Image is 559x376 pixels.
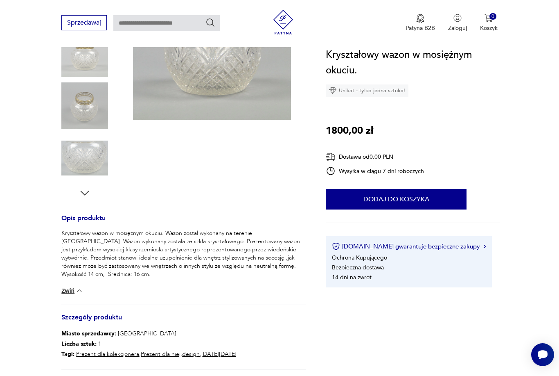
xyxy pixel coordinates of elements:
li: 14 dni na zwrot [332,273,372,281]
img: Patyna - sklep z meblami i dekoracjami vintage [271,10,295,34]
a: [DATE][DATE] [201,350,237,358]
button: 0Koszyk [480,14,498,32]
img: Zdjęcie produktu Kryształowy wazon w mosiężnym okuciu. [61,135,108,182]
p: 1 [61,339,237,349]
button: Zaloguj [448,14,467,32]
img: Ikona diamentu [329,87,336,94]
button: [DOMAIN_NAME] gwarantuje bezpieczne zakupy [332,242,485,251]
p: Zaloguj [448,24,467,32]
a: design [182,350,200,358]
b: Liczba sztuk: [61,340,97,348]
a: Prezent dla niej [141,350,180,358]
img: Ikona strzałki w prawo [483,244,486,248]
img: Zdjęcie produktu Kryształowy wazon w mosiężnym okuciu. [61,30,108,77]
div: Unikat - tylko jedna sztuka! [326,84,408,97]
p: , , , [61,349,237,359]
li: Ochrona Kupującego [332,254,387,262]
a: Sprzedawaj [61,21,107,26]
iframe: Smartsupp widget button [531,343,554,366]
p: Patyna B2B [406,24,435,32]
img: chevron down [75,287,83,295]
div: Wysyłka w ciągu 7 dni roboczych [326,166,424,176]
img: Ikona koszyka [485,14,493,22]
h1: Kryształowy wazon w mosiężnym okuciu. [326,47,500,78]
button: Dodaj do koszyka [326,189,467,210]
p: [GEOGRAPHIC_DATA] [61,328,237,339]
a: Ikona medaluPatyna B2B [406,14,435,32]
h3: Szczegóły produktu [61,315,306,328]
button: Patyna B2B [406,14,435,32]
b: Tagi: [61,350,74,358]
img: Ikona dostawy [326,152,336,162]
h3: Opis produktu [61,216,306,229]
button: Sprzedawaj [61,15,107,30]
img: Ikona certyfikatu [332,242,340,251]
img: Ikona medalu [416,14,424,23]
img: Zdjęcie produktu Kryształowy wazon w mosiężnym okuciu. [61,82,108,129]
li: Bezpieczna dostawa [332,264,384,271]
button: Szukaj [205,18,215,27]
img: Ikonka użytkownika [453,14,462,22]
p: Koszyk [480,24,498,32]
button: Zwiń [61,287,83,295]
b: Miasto sprzedawcy : [61,330,116,337]
p: 1800,00 zł [326,123,373,139]
a: Prezent dla kolekcjonera [76,350,139,358]
p: Kryształowy wazon w mosiężnym okuciu. Wazon został wykonany na terenie [GEOGRAPHIC_DATA]. Wazon w... [61,229,306,278]
div: 0 [489,13,496,20]
div: Dostawa od 0,00 PLN [326,152,424,162]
